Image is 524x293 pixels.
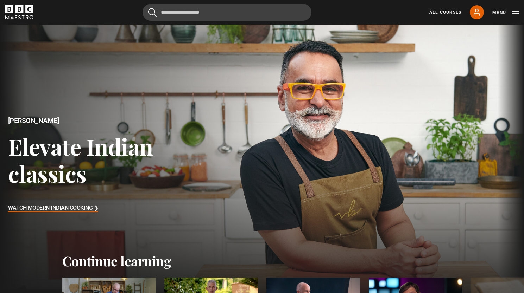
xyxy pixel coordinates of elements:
h3: Watch Modern Indian Cooking ❯ [8,203,99,214]
button: Toggle navigation [492,9,519,16]
h2: [PERSON_NAME] [8,117,210,125]
input: Search [143,4,311,21]
h3: Elevate Indian classics [8,133,210,187]
a: All Courses [429,9,461,15]
h2: Continue learning [62,253,462,269]
button: Submit the search query [148,8,157,17]
svg: BBC Maestro [5,5,33,19]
